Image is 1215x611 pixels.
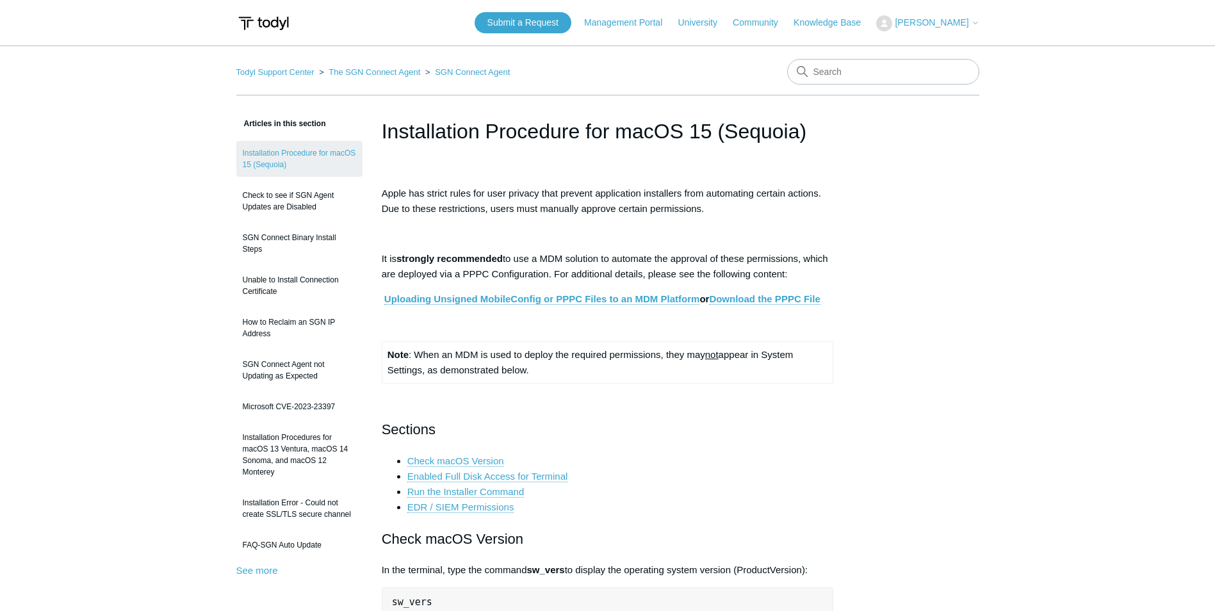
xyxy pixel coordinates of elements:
a: See more [236,565,278,576]
a: University [678,16,730,29]
a: Installation Procedures for macOS 13 Ventura, macOS 14 Sonoma, and macOS 12 Monterey [236,425,363,484]
a: Uploading Unsigned MobileConfig or PPPC Files to an MDM Platform [384,293,700,305]
a: SGN Connect Agent not Updating as Expected [236,352,363,388]
a: Management Portal [584,16,675,29]
p: It is to use a MDM solution to automate the approval of these permissions, which are deployed via... [382,251,834,282]
button: [PERSON_NAME] [876,15,979,31]
a: Knowledge Base [794,16,874,29]
li: The SGN Connect Agent [316,67,423,77]
a: Check to see if SGN Agent Updates are Disabled [236,183,363,219]
a: Installation Error - Could not create SSL/TLS secure channel [236,491,363,526]
p: In the terminal, type the command to display the operating system version (ProductVersion): [382,562,834,578]
span: not [705,349,719,360]
td: : When an MDM is used to deploy the required permissions, they may appear in System Settings, as ... [382,342,833,384]
input: Search [787,59,979,85]
a: How to Reclaim an SGN IP Address [236,310,363,346]
a: SGN Connect Binary Install Steps [236,225,363,261]
p: Apple has strict rules for user privacy that prevent application installers from automating certa... [382,186,834,216]
a: EDR / SIEM Permissions [407,501,514,513]
strong: Note [387,349,409,360]
h1: Installation Procedure for macOS 15 (Sequoia) [382,116,834,147]
li: SGN Connect Agent [423,67,510,77]
li: Todyl Support Center [236,67,317,77]
a: The SGN Connect Agent [329,67,420,77]
a: Todyl Support Center [236,67,314,77]
a: Enabled Full Disk Access for Terminal [407,471,568,482]
a: SGN Connect Agent [435,67,510,77]
img: Todyl Support Center Help Center home page [236,12,291,35]
a: FAQ-SGN Auto Update [236,533,363,557]
a: Run the Installer Command [407,486,525,498]
a: Community [733,16,791,29]
strong: or [384,293,820,305]
h2: Sections [382,418,834,441]
a: Download the PPPC File [709,293,820,305]
strong: sw_vers [526,564,564,575]
h2: Check macOS Version [382,528,834,550]
span: Articles in this section [236,119,326,128]
a: Submit a Request [475,12,571,33]
a: Installation Procedure for macOS 15 (Sequoia) [236,141,363,177]
strong: strongly recommended [396,253,503,264]
a: Check macOS Version [407,455,504,467]
a: Unable to Install Connection Certificate [236,268,363,304]
a: Microsoft CVE-2023-23397 [236,395,363,419]
span: [PERSON_NAME] [895,17,968,28]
